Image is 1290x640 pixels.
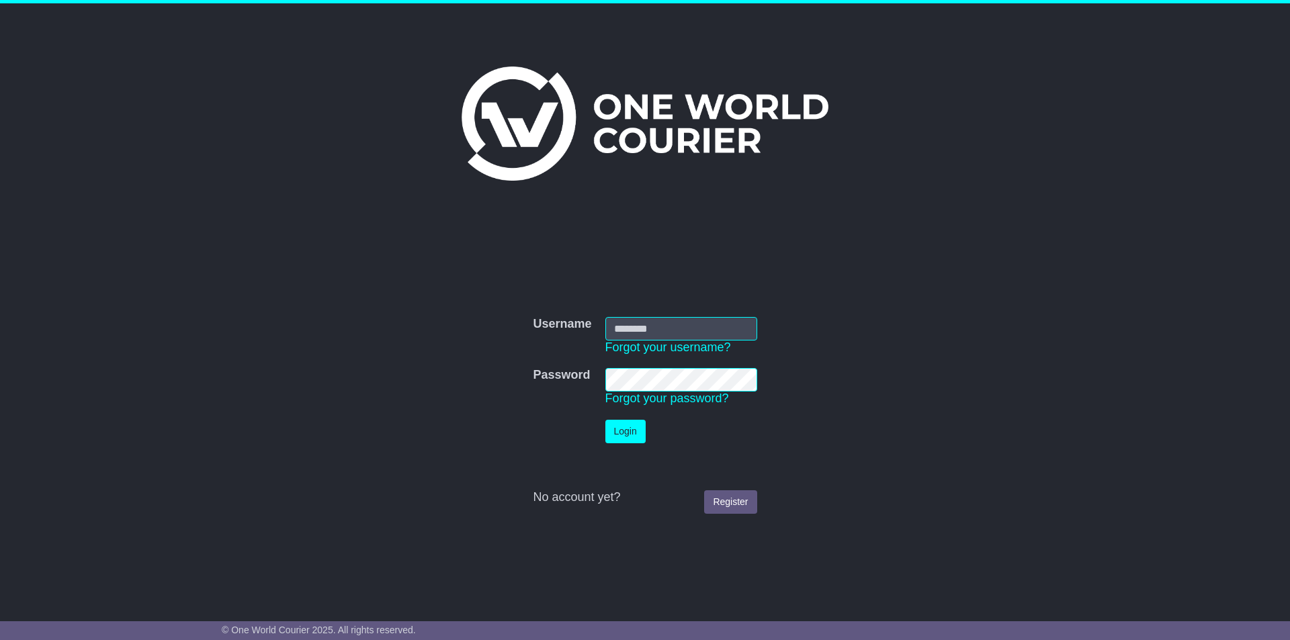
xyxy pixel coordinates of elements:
span: © One World Courier 2025. All rights reserved. [222,625,416,635]
label: Password [533,368,590,383]
label: Username [533,317,591,332]
a: Forgot your password? [605,392,729,405]
div: No account yet? [533,490,757,505]
a: Register [704,490,757,514]
img: One World [462,66,828,181]
a: Forgot your username? [605,340,731,354]
button: Login [605,420,646,443]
